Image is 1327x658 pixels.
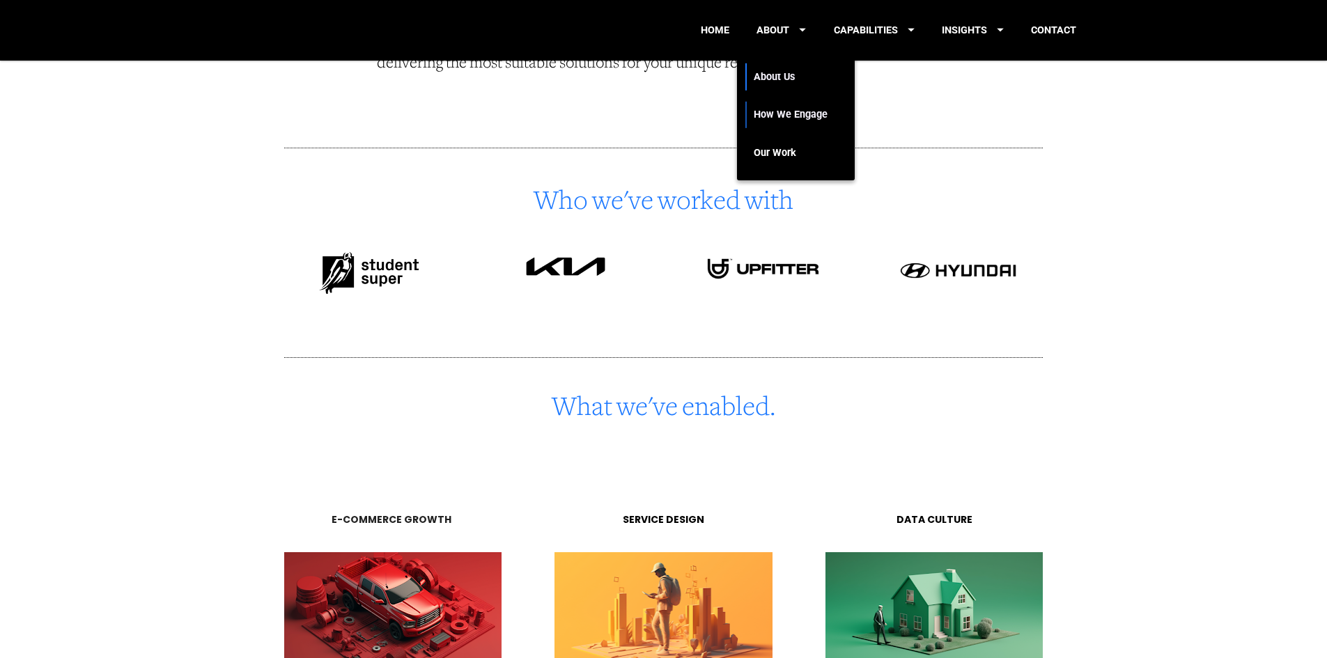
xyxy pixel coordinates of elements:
[1031,11,1076,49] a: CONTACT
[754,96,828,134] a: How We Engage
[623,512,704,526] span: SERVICE DESIGN
[756,11,806,49] a: ABOUT
[332,512,451,526] span: E-COMMERCE GROWTH
[834,11,915,49] a: CAPABILITIES
[377,14,949,72] span: Crucially, we are independent and remain technology-agnostic, allowing us to prioritise your orga...
[534,189,793,216] span: Who we've worked with
[552,395,776,422] span: What we've enabled.
[897,512,972,526] span: DATA CULTURE
[754,134,828,172] a: Our Work
[754,58,828,96] a: About Us
[701,11,729,49] a: HOME
[942,11,1004,49] a: INSIGHTS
